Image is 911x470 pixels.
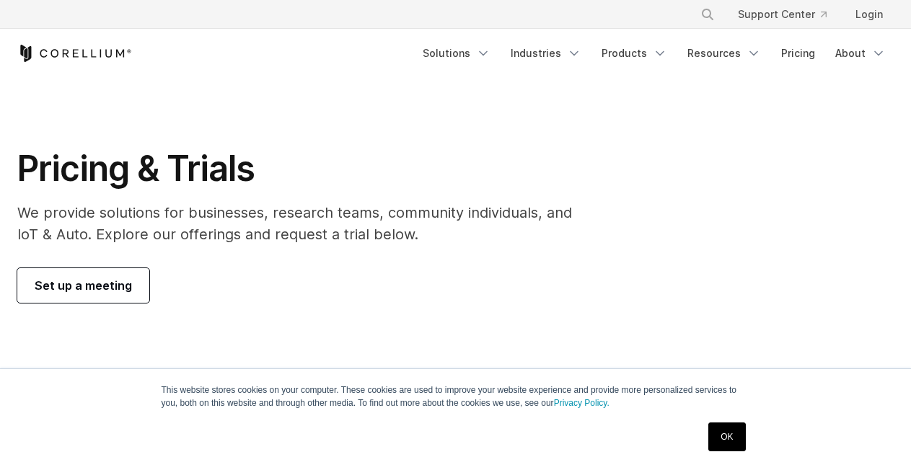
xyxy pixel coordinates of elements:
[726,1,838,27] a: Support Center
[414,40,894,66] div: Navigation Menu
[683,1,894,27] div: Navigation Menu
[17,268,149,303] a: Set up a meeting
[17,147,592,190] h1: Pricing & Trials
[679,40,770,66] a: Resources
[844,1,894,27] a: Login
[773,40,824,66] a: Pricing
[695,1,721,27] button: Search
[17,202,592,245] p: We provide solutions for businesses, research teams, community individuals, and IoT & Auto. Explo...
[593,40,676,66] a: Products
[502,40,590,66] a: Industries
[708,422,745,451] a: OK
[162,383,750,409] p: This website stores cookies on your computer. These cookies are used to improve your website expe...
[35,277,132,294] span: Set up a meeting
[827,40,894,66] a: About
[554,398,609,408] a: Privacy Policy.
[17,45,132,62] a: Corellium Home
[414,40,499,66] a: Solutions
